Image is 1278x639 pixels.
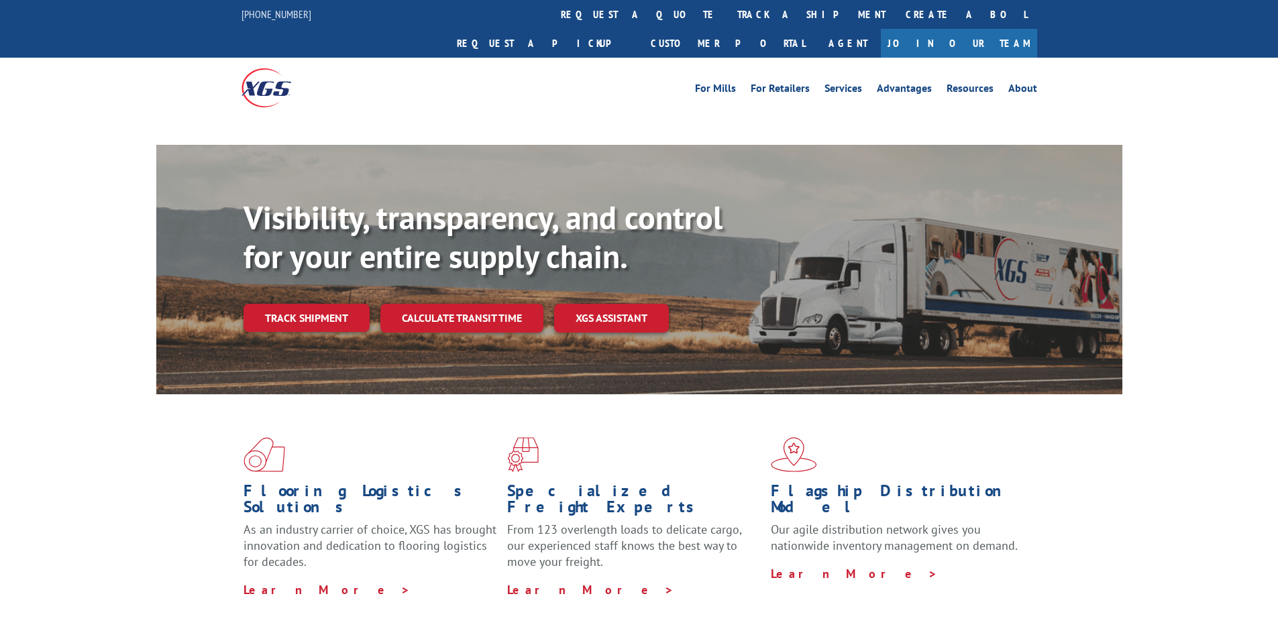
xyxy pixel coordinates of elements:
a: For Retailers [751,83,810,98]
span: Our agile distribution network gives you nationwide inventory management on demand. [771,522,1018,553]
a: Join Our Team [881,29,1037,58]
a: About [1008,83,1037,98]
a: Learn More > [244,582,411,597]
a: For Mills [695,83,736,98]
a: Track shipment [244,304,370,332]
a: Calculate transit time [380,304,543,333]
img: xgs-icon-focused-on-flooring-red [507,437,539,472]
span: As an industry carrier of choice, XGS has brought innovation and dedication to flooring logistics... [244,522,496,569]
a: XGS ASSISTANT [554,304,669,333]
h1: Specialized Freight Experts [507,483,761,522]
h1: Flooring Logistics Solutions [244,483,497,522]
p: From 123 overlength loads to delicate cargo, our experienced staff knows the best way to move you... [507,522,761,581]
a: Learn More > [507,582,674,597]
a: Services [824,83,862,98]
a: [PHONE_NUMBER] [242,7,311,21]
img: xgs-icon-total-supply-chain-intelligence-red [244,437,285,472]
img: xgs-icon-flagship-distribution-model-red [771,437,817,472]
a: Advantages [877,83,932,98]
a: Resources [947,83,994,98]
a: Customer Portal [641,29,815,58]
a: Learn More > [771,566,938,581]
h1: Flagship Distribution Model [771,483,1024,522]
a: Request a pickup [447,29,641,58]
a: Agent [815,29,881,58]
b: Visibility, transparency, and control for your entire supply chain. [244,196,723,277]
